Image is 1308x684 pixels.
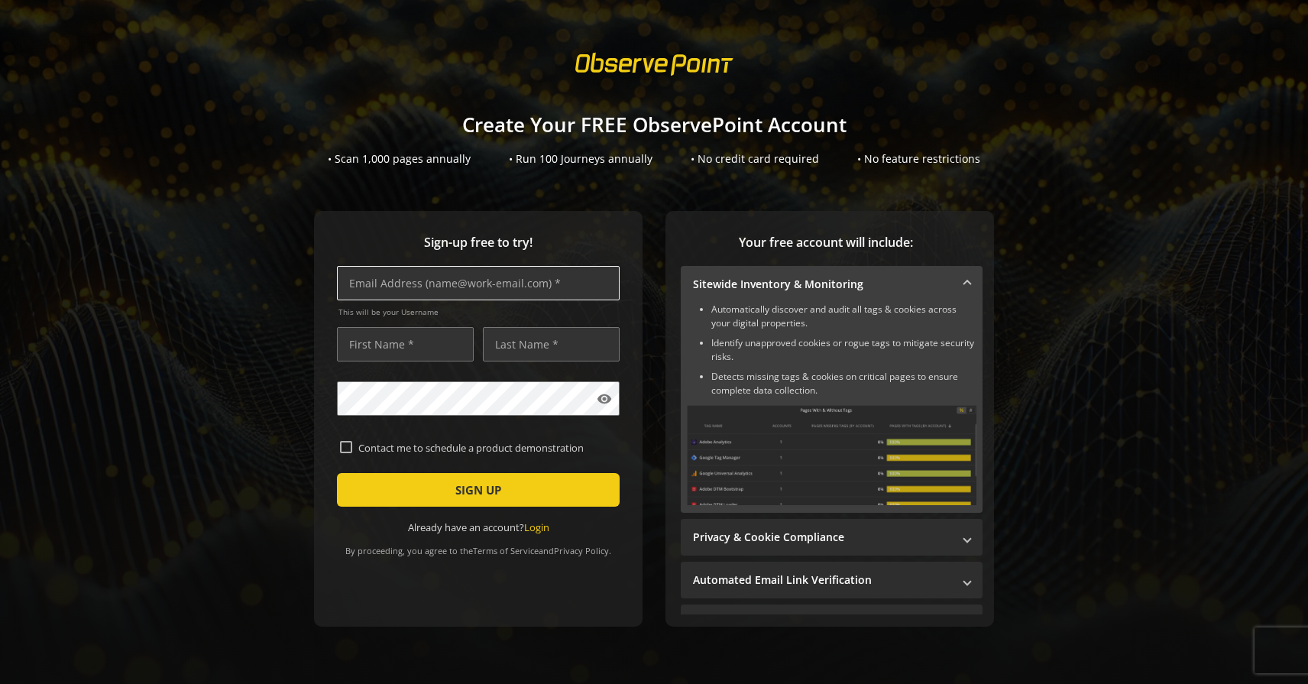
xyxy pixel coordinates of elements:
[338,306,620,317] span: This will be your Username
[711,336,976,364] li: Identify unapproved cookies or rogue tags to mitigate security risks.
[337,327,474,361] input: First Name *
[857,151,980,167] div: • No feature restrictions
[687,405,976,505] img: Sitewide Inventory & Monitoring
[681,562,983,598] mat-expansion-panel-header: Automated Email Link Verification
[337,234,620,251] span: Sign-up free to try!
[337,266,620,300] input: Email Address (name@work-email.com) *
[597,391,612,407] mat-icon: visibility
[337,520,620,535] div: Already have an account?
[691,151,819,167] div: • No credit card required
[455,476,501,504] span: SIGN UP
[483,327,620,361] input: Last Name *
[681,519,983,556] mat-expansion-panel-header: Privacy & Cookie Compliance
[681,303,983,513] div: Sitewide Inventory & Monitoring
[509,151,652,167] div: • Run 100 Journeys annually
[681,234,971,251] span: Your free account will include:
[693,530,952,545] mat-panel-title: Privacy & Cookie Compliance
[693,572,952,588] mat-panel-title: Automated Email Link Verification
[473,545,539,556] a: Terms of Service
[337,535,620,556] div: By proceeding, you agree to the and .
[693,277,952,292] mat-panel-title: Sitewide Inventory & Monitoring
[328,151,471,167] div: • Scan 1,000 pages annually
[711,303,976,330] li: Automatically discover and audit all tags & cookies across your digital properties.
[524,520,549,534] a: Login
[681,605,983,641] mat-expansion-panel-header: Performance Monitoring with Web Vitals
[711,370,976,397] li: Detects missing tags & cookies on critical pages to ensure complete data collection.
[352,441,617,455] label: Contact me to schedule a product demonstration
[554,545,609,556] a: Privacy Policy
[681,266,983,303] mat-expansion-panel-header: Sitewide Inventory & Monitoring
[337,473,620,507] button: SIGN UP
